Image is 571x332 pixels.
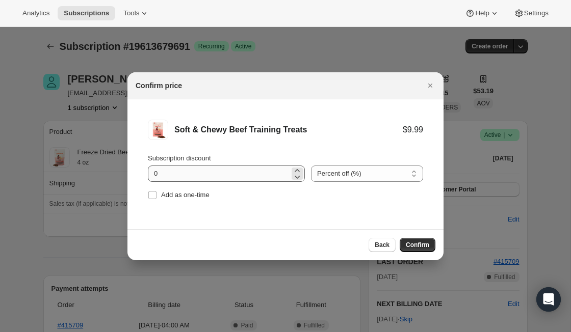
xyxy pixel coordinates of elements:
[148,120,168,140] img: Soft & Chewy Beef Training Treats
[375,241,390,249] span: Back
[148,154,211,162] span: Subscription discount
[161,191,210,199] span: Add as one-time
[400,238,435,252] button: Confirm
[64,9,109,17] span: Subscriptions
[136,80,182,91] h2: Confirm price
[406,241,429,249] span: Confirm
[475,9,489,17] span: Help
[123,9,139,17] span: Tools
[403,125,423,135] div: $9.99
[22,9,49,17] span: Analytics
[117,6,155,20] button: Tools
[369,238,396,252] button: Back
[423,78,437,93] button: Close
[16,6,56,20] button: Analytics
[536,287,561,312] div: Open Intercom Messenger
[459,6,505,20] button: Help
[174,125,403,135] div: Soft & Chewy Beef Training Treats
[524,9,549,17] span: Settings
[58,6,115,20] button: Subscriptions
[508,6,555,20] button: Settings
